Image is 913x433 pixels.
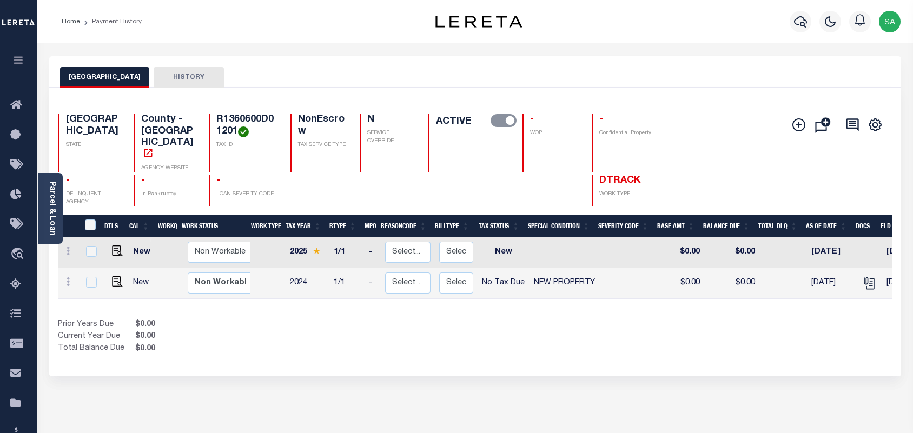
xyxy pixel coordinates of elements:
[807,268,856,299] td: [DATE]
[60,67,149,88] button: [GEOGRAPHIC_DATA]
[66,114,121,137] h4: [GEOGRAPHIC_DATA]
[129,237,158,268] td: New
[298,114,347,137] h4: NonEscrow
[879,11,901,32] img: svg+xml;base64,PHN2ZyB4bWxucz0iaHR0cDovL3d3dy53My5vcmcvMjAwMC9zdmciIHBvaW50ZXItZXZlbnRzPSJub25lIi...
[141,190,196,198] p: In Bankruptcy
[658,268,704,299] td: $0.00
[141,176,145,185] span: -
[48,181,56,236] a: Parcel & Loan
[534,279,595,287] span: NEW PROPERTY
[66,141,121,149] p: STATE
[365,237,381,268] td: -
[851,215,877,237] th: Docs
[436,114,471,129] label: ACTIVE
[329,268,365,299] td: 1/1
[133,319,157,331] span: $0.00
[133,331,157,343] span: $0.00
[129,268,158,299] td: New
[125,215,154,237] th: CAL: activate to sort column ascending
[313,248,320,255] img: Star.svg
[58,215,78,237] th: &nbsp;&nbsp;&nbsp;&nbsp;&nbsp;&nbsp;&nbsp;&nbsp;&nbsp;&nbsp;
[807,237,856,268] td: [DATE]
[177,215,250,237] th: Work Status
[154,67,224,88] button: HISTORY
[247,215,281,237] th: Work Type
[594,215,653,237] th: Severity Code: activate to sort column ascending
[133,343,157,355] span: $0.00
[216,190,277,198] p: LOAN SEVERITY CODE
[62,18,80,25] a: Home
[80,17,142,26] li: Payment History
[154,215,177,237] th: WorkQ
[367,129,416,145] p: SERVICE OVERRIDE
[66,190,121,206] p: DELINQUENT AGENCY
[298,141,347,149] p: TAX SERVICE TYPE
[58,331,133,343] td: Current Year Due
[704,268,759,299] td: $0.00
[281,215,325,237] th: Tax Year: activate to sort column ascending
[216,141,277,149] p: TAX ID
[78,215,101,237] th: &nbsp;
[478,268,529,299] td: No Tax Due
[216,114,277,137] h4: R1360600D01201
[329,237,365,268] td: 1/1
[58,319,133,331] td: Prior Years Due
[376,215,431,237] th: ReasonCode: activate to sort column ascending
[524,215,594,237] th: Special Condition: activate to sort column ascending
[325,215,360,237] th: RType: activate to sort column ascending
[360,215,376,237] th: MPO
[658,237,704,268] td: $0.00
[10,248,28,262] i: travel_explore
[754,215,802,237] th: Total DLQ: activate to sort column ascending
[699,215,754,237] th: Balance Due: activate to sort column ascending
[286,237,329,268] td: 2025
[66,176,70,185] span: -
[100,215,125,237] th: DTLS
[653,215,699,237] th: Base Amt: activate to sort column ascending
[58,343,133,355] td: Total Balance Due
[478,237,529,268] td: New
[802,215,851,237] th: As of Date: activate to sort column ascending
[367,114,416,126] h4: N
[704,237,759,268] td: $0.00
[435,16,522,28] img: logo-dark.svg
[365,268,381,299] td: -
[216,176,220,185] span: -
[431,215,473,237] th: BillType: activate to sort column ascending
[141,114,196,161] h4: County - [GEOGRAPHIC_DATA]
[141,164,196,172] p: AGENCY WEBSITE
[473,215,524,237] th: Tax Status: activate to sort column ascending
[286,268,329,299] td: 2024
